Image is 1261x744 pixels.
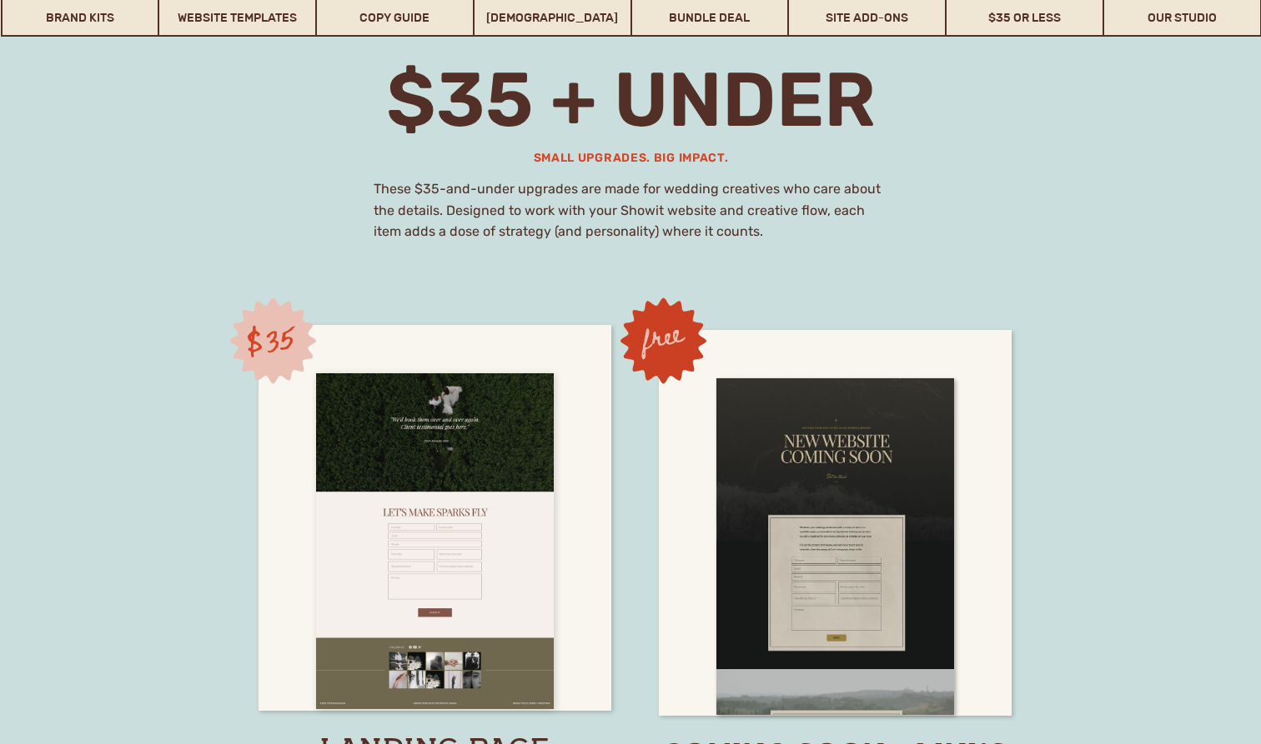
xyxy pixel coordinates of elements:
h2: $35 + under [239,58,1022,141]
h2: stand out [219,204,661,285]
h3: free [625,313,699,357]
h2: Built to perform [233,116,647,152]
h2: Designed to [233,151,647,210]
p: These $35-and-under upgrades are made for wedding creatives who care about the details. Designed ... [374,178,888,247]
h3: $35 [233,319,306,363]
h3: Small upgrades. Big impact. [385,149,877,169]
